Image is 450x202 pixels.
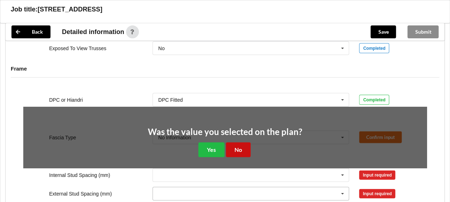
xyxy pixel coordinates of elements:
label: External Stud Spacing (mm) [49,191,112,197]
button: Save [371,25,396,38]
button: No [226,143,251,157]
label: Internal Stud Spacing (mm) [49,172,110,178]
div: Input required [359,189,395,198]
span: Detailed information [62,29,124,35]
label: Exposed To View Trusses [49,45,106,51]
div: Completed [359,43,389,53]
h2: Was the value you selected on the plan? [148,126,302,138]
button: Back [11,25,50,38]
button: Yes [198,143,224,157]
h3: Job title: [11,5,38,14]
div: No [158,46,165,51]
h4: Frame [11,65,439,72]
div: DPC Fitted [158,97,183,102]
div: Input required [359,170,395,180]
div: Completed [359,95,389,105]
h3: [STREET_ADDRESS] [38,5,102,14]
label: DPC or Hiandri [49,97,83,103]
